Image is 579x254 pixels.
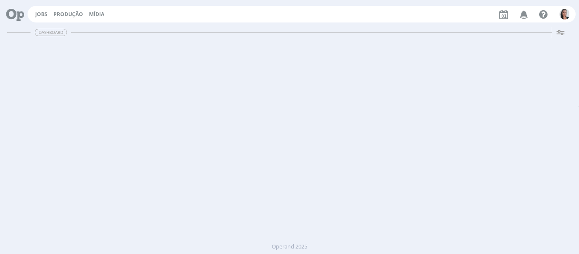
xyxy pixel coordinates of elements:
[89,11,104,18] a: Mídia
[35,29,67,36] span: Dashboard
[53,11,83,18] a: Produção
[559,7,571,22] button: C
[35,11,47,18] a: Jobs
[86,11,107,18] button: Mídia
[560,9,570,20] img: C
[51,11,86,18] button: Produção
[33,11,50,18] button: Jobs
